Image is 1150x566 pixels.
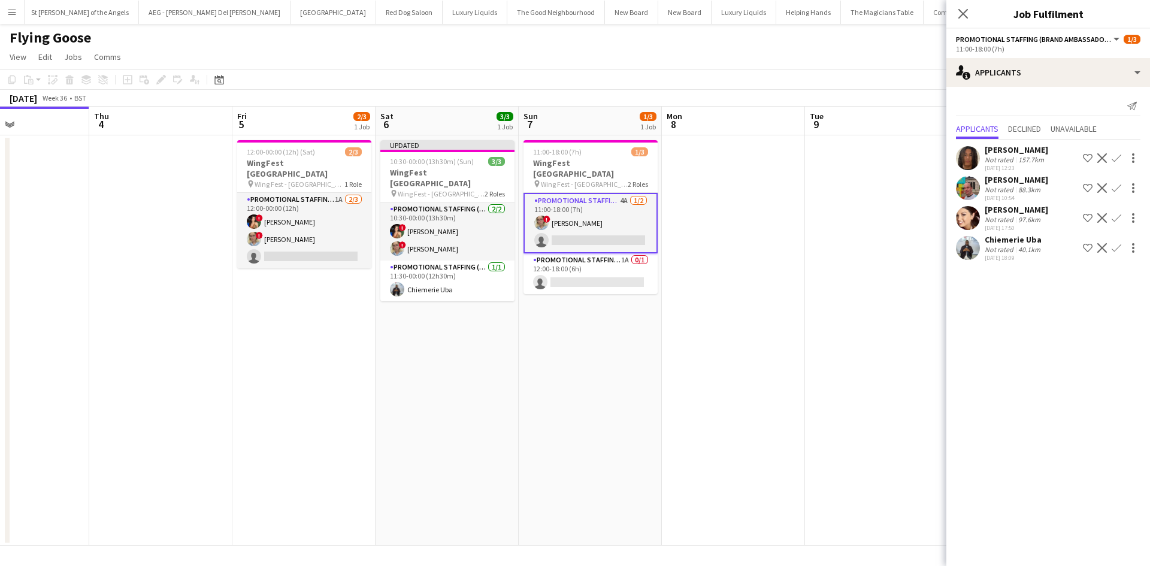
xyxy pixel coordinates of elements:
[1016,155,1046,164] div: 157.7km
[1051,125,1097,133] span: Unavailable
[658,1,712,24] button: New Board
[256,214,263,222] span: !
[380,261,515,301] app-card-role: Promotional Staffing (Brand Ambassadors)1/111:30-00:00 (12h30m)Chiemerie Uba
[523,111,538,122] span: Sun
[64,52,82,62] span: Jobs
[523,158,658,179] h3: WingFest [GEOGRAPHIC_DATA]
[667,111,682,122] span: Mon
[956,35,1112,44] span: Promotional Staffing (Brand Ambassadors)
[522,117,538,131] span: 7
[985,164,1048,172] div: [DATE] 12:23
[353,112,370,121] span: 2/3
[139,1,290,24] button: AEG - [PERSON_NAME] Del [PERSON_NAME]
[40,93,69,102] span: Week 36
[985,144,1048,155] div: [PERSON_NAME]
[89,49,126,65] a: Comms
[379,117,394,131] span: 6
[497,122,513,131] div: 1 Job
[946,6,1150,22] h3: Job Fulfilment
[841,1,924,24] button: The Magicians Table
[399,224,406,231] span: !
[354,122,370,131] div: 1 Job
[924,1,1044,24] button: Committee App (Burki Group Ltd)
[776,1,841,24] button: Helping Hands
[380,167,515,189] h3: WingFest [GEOGRAPHIC_DATA]
[256,232,263,239] span: !
[235,117,247,131] span: 5
[380,111,394,122] span: Sat
[34,49,57,65] a: Edit
[541,180,628,189] span: Wing Fest - [GEOGRAPHIC_DATA]
[1008,125,1041,133] span: Declined
[390,157,474,166] span: 10:30-00:00 (13h30m) (Sun)
[344,180,362,189] span: 1 Role
[94,52,121,62] span: Comms
[523,140,658,294] app-job-card: 11:00-18:00 (7h)1/3WingFest [GEOGRAPHIC_DATA] Wing Fest - [GEOGRAPHIC_DATA]2 RolesPromotional Sta...
[485,189,505,198] span: 2 Roles
[255,180,344,189] span: Wing Fest - [GEOGRAPHIC_DATA]
[94,111,109,122] span: Thu
[1016,245,1043,254] div: 40.1km
[543,216,550,223] span: !
[985,215,1016,224] div: Not rated
[810,111,824,122] span: Tue
[605,1,658,24] button: New Board
[399,241,406,249] span: !
[946,58,1150,87] div: Applicants
[956,125,998,133] span: Applicants
[985,204,1048,215] div: [PERSON_NAME]
[640,122,656,131] div: 1 Job
[237,111,247,122] span: Fri
[380,202,515,261] app-card-role: Promotional Staffing (Brand Ambassadors)2/210:30-00:00 (13h30m)![PERSON_NAME]![PERSON_NAME]
[956,35,1121,44] button: Promotional Staffing (Brand Ambassadors)
[345,147,362,156] span: 2/3
[10,29,91,47] h1: Flying Goose
[74,93,86,102] div: BST
[628,180,648,189] span: 2 Roles
[5,49,31,65] a: View
[985,174,1048,185] div: [PERSON_NAME]
[533,147,582,156] span: 11:00-18:00 (7h)
[59,49,87,65] a: Jobs
[38,52,52,62] span: Edit
[523,253,658,294] app-card-role: Promotional Staffing (Brand Ambassadors)1A0/112:00-18:00 (6h)
[985,224,1048,232] div: [DATE] 17:50
[985,234,1043,245] div: Chiemerie Uba
[985,254,1043,262] div: [DATE] 18:09
[237,158,371,179] h3: WingFest [GEOGRAPHIC_DATA]
[1016,215,1043,224] div: 97.6km
[712,1,776,24] button: Luxury Liquids
[985,155,1016,164] div: Not rated
[247,147,315,156] span: 12:00-00:00 (12h) (Sat)
[808,117,824,131] span: 9
[985,194,1048,202] div: [DATE] 10:54
[631,147,648,156] span: 1/3
[523,193,658,253] app-card-role: Promotional Staffing (Brand Ambassadors)4A1/211:00-18:00 (7h)![PERSON_NAME]
[443,1,507,24] button: Luxury Liquids
[507,1,605,24] button: The Good Neighbourhood
[290,1,376,24] button: [GEOGRAPHIC_DATA]
[956,44,1140,53] div: 11:00-18:00 (7h)
[380,140,515,150] div: Updated
[380,140,515,301] app-job-card: Updated10:30-00:00 (13h30m) (Sun)3/3WingFest [GEOGRAPHIC_DATA] Wing Fest - [GEOGRAPHIC_DATA]2 Rol...
[10,52,26,62] span: View
[92,117,109,131] span: 4
[497,112,513,121] span: 3/3
[985,185,1016,194] div: Not rated
[398,189,485,198] span: Wing Fest - [GEOGRAPHIC_DATA]
[10,92,37,104] div: [DATE]
[237,193,371,268] app-card-role: Promotional Staffing (Brand Ambassadors)1A2/312:00-00:00 (12h)![PERSON_NAME]![PERSON_NAME]
[22,1,139,24] button: St [PERSON_NAME] of the Angels
[237,140,371,268] app-job-card: 12:00-00:00 (12h) (Sat)2/3WingFest [GEOGRAPHIC_DATA] Wing Fest - [GEOGRAPHIC_DATA]1 RolePromotion...
[1124,35,1140,44] span: 1/3
[985,245,1016,254] div: Not rated
[488,157,505,166] span: 3/3
[376,1,443,24] button: Red Dog Saloon
[640,112,656,121] span: 1/3
[1016,185,1043,194] div: 88.3km
[665,117,682,131] span: 8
